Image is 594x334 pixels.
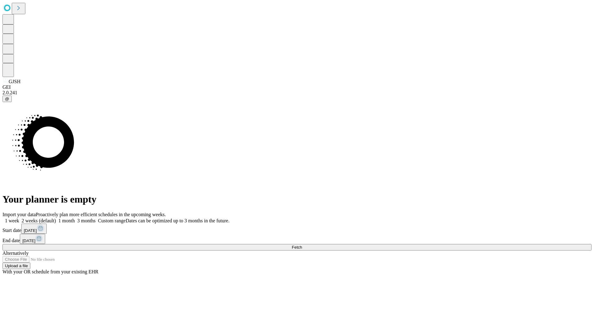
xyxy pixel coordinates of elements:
div: GEI [2,84,592,90]
span: Custom range [98,218,126,223]
span: 2 weeks (default) [22,218,56,223]
span: 1 week [5,218,19,223]
span: 1 month [58,218,75,223]
span: @ [5,96,9,101]
button: Upload a file [2,263,30,269]
span: [DATE] [24,228,37,233]
button: Fetch [2,244,592,250]
span: Import your data [2,212,36,217]
span: Alternatively [2,250,28,256]
button: [DATE] [20,234,45,244]
span: GJSH [9,79,20,84]
span: Proactively plan more efficient schedules in the upcoming weeks. [36,212,166,217]
span: With your OR schedule from your existing EHR [2,269,98,274]
div: Start date [2,224,592,234]
span: 3 months [77,218,96,223]
h1: Your planner is empty [2,194,592,205]
span: Dates can be optimized up to 3 months in the future. [126,218,229,223]
button: [DATE] [21,224,47,234]
span: Fetch [292,245,302,250]
button: @ [2,96,12,102]
span: [DATE] [22,238,35,243]
div: End date [2,234,592,244]
div: 2.0.241 [2,90,592,96]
